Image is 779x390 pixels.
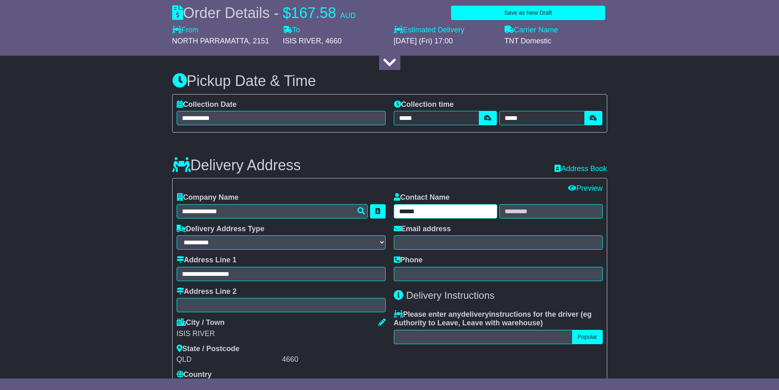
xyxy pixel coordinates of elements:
[283,37,321,45] span: ISIS RIVER
[282,355,386,364] div: 4660
[394,310,592,327] span: eg Authority to Leave, Leave with warehouse
[340,11,356,20] span: AUD
[572,330,602,344] button: Popular
[177,193,239,202] label: Company Name
[568,184,602,192] a: Preview
[461,310,489,318] span: delivery
[406,290,494,301] span: Delivery Instructions
[172,4,356,22] div: Order Details -
[394,100,454,109] label: Collection time
[394,256,423,265] label: Phone
[505,37,607,46] div: TNT Domestic
[172,73,607,89] h3: Pickup Date & Time
[394,225,451,234] label: Email address
[177,287,237,296] label: Address Line 2
[177,329,386,338] div: ISIS RIVER
[177,318,225,327] label: City / Town
[172,26,199,35] label: From
[394,37,496,46] div: [DATE] (Fri) 17:00
[177,256,237,265] label: Address Line 1
[177,345,240,354] label: State / Postcode
[249,37,269,45] span: , 2151
[555,165,607,173] a: Address Book
[177,370,212,379] label: Country
[451,6,605,20] button: Save as New Draft
[283,26,300,35] label: To
[177,355,280,364] div: QLD
[394,26,496,35] label: Estimated Delivery
[172,37,249,45] span: NORTH PARRAMATTA
[177,225,265,234] label: Delivery Address Type
[177,100,237,109] label: Collection Date
[394,310,603,328] label: Please enter any instructions for the driver ( )
[283,5,291,21] span: $
[505,26,558,35] label: Carrier Name
[321,37,342,45] span: , 4660
[394,193,450,202] label: Contact Name
[291,5,336,21] span: 167.58
[172,157,301,174] h3: Delivery Address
